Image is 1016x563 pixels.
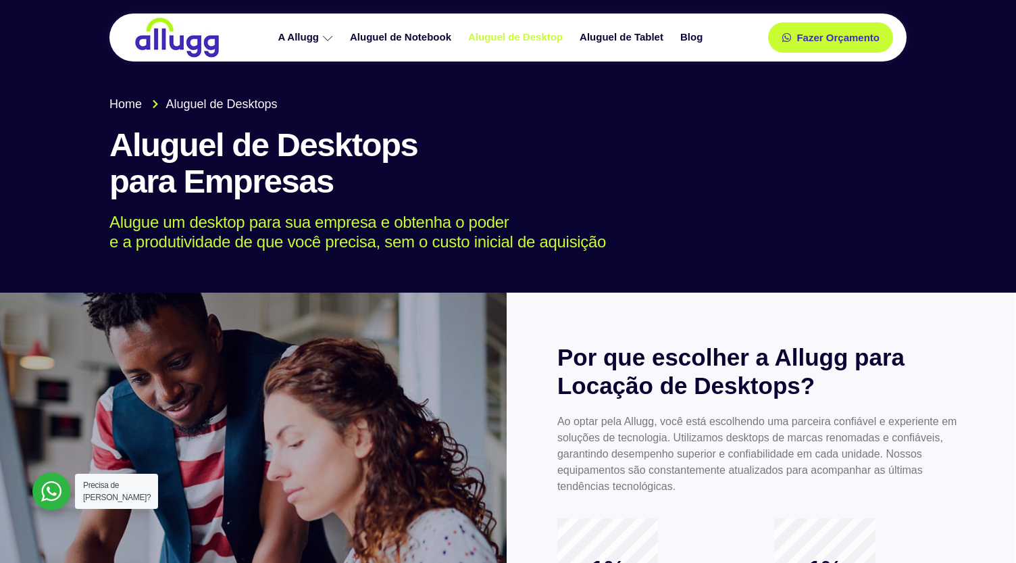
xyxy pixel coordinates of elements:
a: Blog [674,26,713,49]
a: Fazer Orçamento [768,22,893,53]
a: Aluguel de Desktop [461,26,573,49]
span: Precisa de [PERSON_NAME]? [83,481,151,502]
span: Fazer Orçamento [796,32,880,43]
a: A Allugg [271,26,343,49]
span: Aluguel de Desktops [163,95,278,114]
p: Alugue um desktop para sua empresa e obtenha o poder e a produtividade de que você precisa, sem o... [109,213,887,252]
img: locação de TI é Allugg [133,17,221,58]
a: Aluguel de Tablet [573,26,674,49]
p: Ao optar pela Allugg, você está escolhendo uma parceira confiável e experiente em soluções de tec... [557,414,965,495]
h1: Aluguel de Desktops para Empresas [109,127,907,200]
a: Aluguel de Notebook [343,26,461,49]
h2: Por que escolher a Allugg para Locação de Desktops? [557,343,965,400]
span: Home [109,95,142,114]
